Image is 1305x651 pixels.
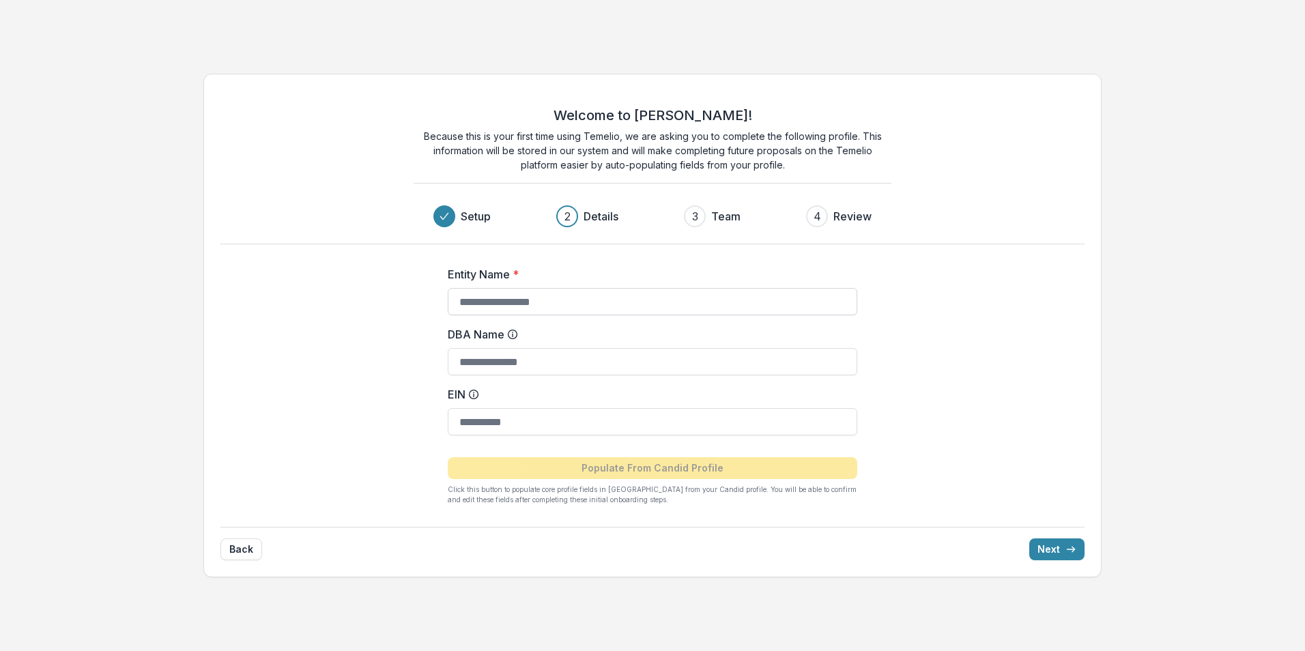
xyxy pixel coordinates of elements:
[448,457,857,479] button: Populate From Candid Profile
[448,266,849,283] label: Entity Name
[448,484,857,505] p: Click this button to populate core profile fields in [GEOGRAPHIC_DATA] from your Candid profile. ...
[414,129,891,172] p: Because this is your first time using Temelio, we are asking you to complete the following profil...
[814,208,821,225] div: 4
[554,107,752,124] h2: Welcome to [PERSON_NAME]!
[1029,538,1085,560] button: Next
[220,538,262,560] button: Back
[448,386,849,403] label: EIN
[584,208,618,225] h3: Details
[461,208,491,225] h3: Setup
[692,208,698,225] div: 3
[433,205,872,227] div: Progress
[711,208,741,225] h3: Team
[833,208,872,225] h3: Review
[564,208,571,225] div: 2
[448,326,849,343] label: DBA Name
